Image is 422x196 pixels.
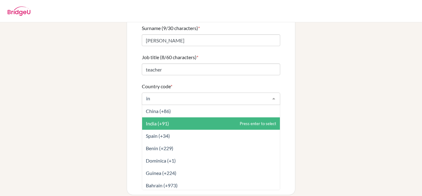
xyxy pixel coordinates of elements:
[142,34,280,46] input: Enter your surname
[146,170,176,176] span: Guinea (+224)
[146,182,178,188] span: Bahrain (+973)
[146,145,173,151] span: Benin (+229)
[146,108,171,114] span: China (+86)
[146,120,169,126] span: India (+91)
[145,95,268,102] input: Select a code
[146,133,170,139] span: Spain (+34)
[7,7,31,16] img: BridgeU logo
[142,83,172,90] label: Country code
[142,54,198,61] label: Job title (8/60 characters)
[146,158,176,163] span: Dominica (+1)
[142,63,280,75] input: Enter your job title
[142,24,200,32] label: Surname (9/30 characters)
